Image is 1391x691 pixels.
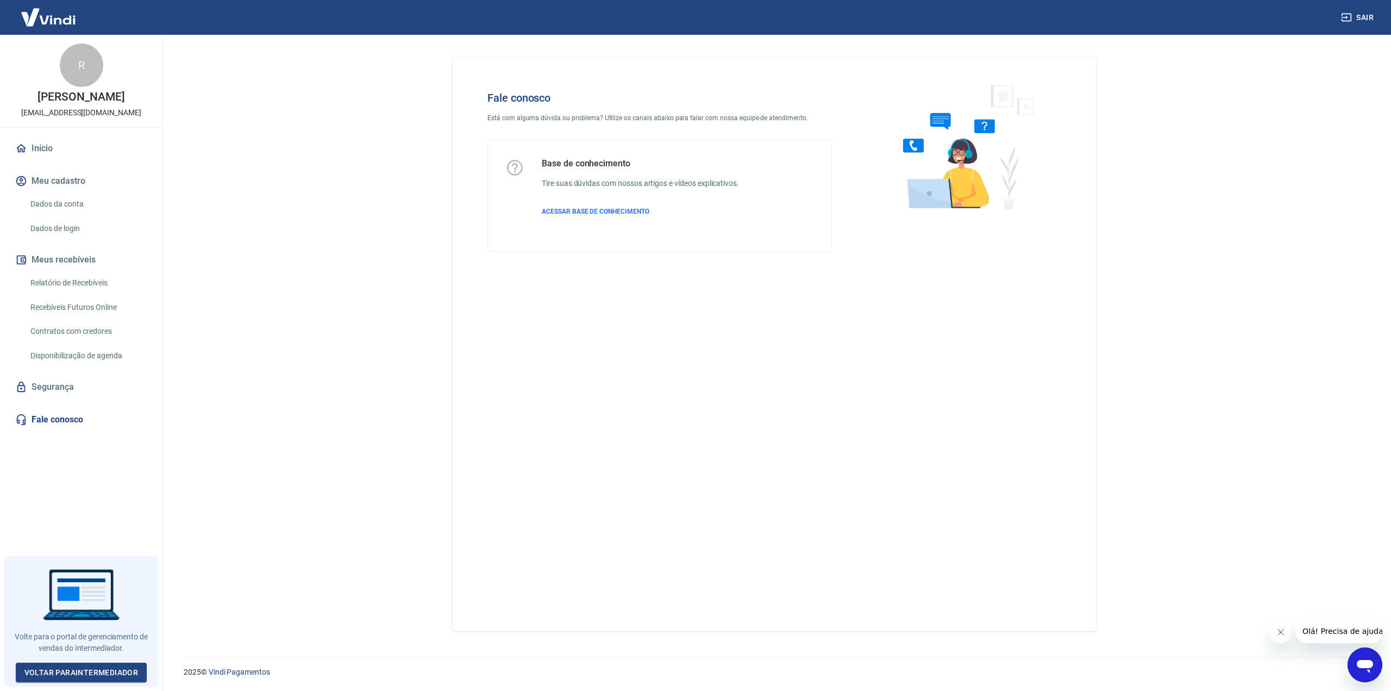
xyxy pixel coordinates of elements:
h5: Base de conhecimento [542,158,739,169]
iframe: Mensagem da empresa [1296,619,1382,643]
a: Recebíveis Futuros Online [26,296,149,319]
button: Meu cadastro [13,169,149,193]
button: Sair [1339,8,1378,28]
iframe: Fechar mensagem [1270,621,1292,643]
a: Início [13,136,149,160]
button: Meus recebíveis [13,248,149,272]
a: Fale conosco [13,408,149,432]
a: ACESSAR BASE DE CONHECIMENTO [542,207,739,216]
a: Segurança [13,375,149,399]
a: Disponibilização de agenda [26,345,149,367]
a: Vindi Pagamentos [209,668,270,676]
a: Relatório de Recebíveis [26,272,149,294]
p: 2025 © [184,667,1365,678]
a: Contratos com credores [26,320,149,343]
h4: Fale conosco [487,91,832,104]
p: [PERSON_NAME] [37,91,124,103]
span: ACESSAR BASE DE CONHECIMENTO [542,208,649,215]
a: Dados da conta [26,193,149,215]
img: Vindi [13,1,84,34]
span: Olá! Precisa de ajuda? [7,8,91,16]
h6: Tire suas dúvidas com nossos artigos e vídeos explicativos. [542,178,739,189]
iframe: Botão para abrir a janela de mensagens [1348,648,1382,682]
img: Fale conosco [881,74,1047,219]
p: Está com alguma dúvida ou problema? Utilize os canais abaixo para falar com nossa equipe de atend... [487,113,832,123]
div: R [60,43,103,87]
a: Dados de login [26,217,149,240]
p: [EMAIL_ADDRESS][DOMAIN_NAME] [21,107,141,119]
a: Voltar paraIntermediador [16,663,147,683]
